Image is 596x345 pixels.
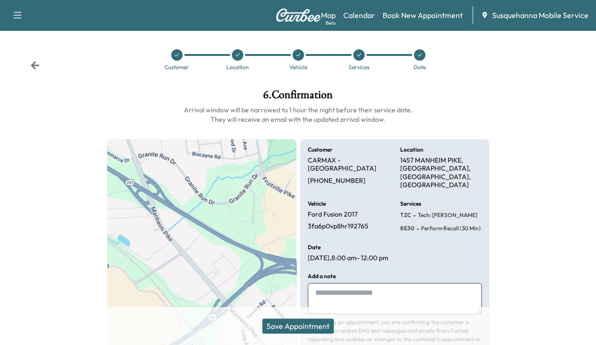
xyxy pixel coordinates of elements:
h6: Vehicle [308,201,326,207]
p: [DATE] , 8:00 am - 12:00 pm [308,254,388,263]
h6: Add a note [308,273,336,279]
img: Curbee Logo [275,9,321,22]
h1: 6 . Confirmation [107,89,489,105]
div: Location [226,64,249,70]
div: Back [30,61,40,70]
span: TZC [400,211,411,219]
p: 1457 MANHEIM PIKE, [GEOGRAPHIC_DATA], [GEOGRAPHIC_DATA], [GEOGRAPHIC_DATA] [400,156,482,190]
div: Customer [165,64,189,70]
h6: Customer [308,147,332,153]
p: [PHONE_NUMBER] [308,177,366,185]
h6: Arrival window will be narrowed to 1 hour the night before their service date. They will receive ... [107,105,489,124]
h6: Date [308,245,321,250]
div: Beta [326,19,336,27]
h6: Location [400,147,423,153]
span: Perform Recall (30 Min) [419,225,481,232]
span: - [411,210,416,220]
div: Services [348,64,369,70]
span: Susquehanna Mobile Service [492,9,588,21]
button: Save Appointment [262,318,334,334]
div: Date [413,64,426,70]
a: Calendar [343,9,375,21]
span: Tech: Zach C [416,211,477,219]
p: Ford Fusion 2017 [308,210,358,219]
span: - [414,224,419,233]
a: Book New Appointment [383,9,463,21]
span: RE30 [400,225,414,232]
a: MapBeta [321,9,336,21]
div: Vehicle [289,64,307,70]
p: CARMAX - [GEOGRAPHIC_DATA] [308,156,389,173]
p: 3fa6p0vp8hr192765 [308,222,368,231]
h6: Services [400,201,421,207]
